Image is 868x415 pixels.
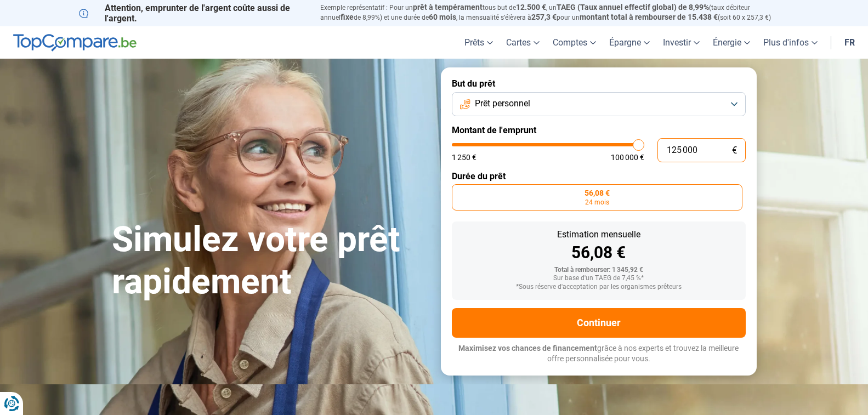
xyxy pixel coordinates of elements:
h1: Simulez votre prêt rapidement [112,219,428,303]
span: 56,08 € [585,189,610,197]
a: Énergie [706,26,757,59]
div: *Sous réserve d'acceptation par les organismes prêteurs [461,283,737,291]
p: Exemple représentatif : Pour un tous but de , un (taux débiteur annuel de 8,99%) et une durée de ... [320,3,790,22]
button: Prêt personnel [452,92,746,116]
a: fr [838,26,861,59]
img: TopCompare [13,34,137,52]
a: Plus d'infos [757,26,824,59]
span: prêt à tempérament [413,3,483,12]
span: € [732,146,737,155]
div: 56,08 € [461,245,737,261]
span: TAEG (Taux annuel effectif global) de 8,99% [557,3,709,12]
label: Durée du prêt [452,171,746,181]
a: Épargne [603,26,656,59]
span: 24 mois [585,199,609,206]
span: 12.500 € [516,3,546,12]
span: 257,3 € [531,13,557,21]
label: But du prêt [452,78,746,89]
span: 1 250 € [452,154,476,161]
a: Prêts [458,26,500,59]
a: Cartes [500,26,546,59]
span: 100 000 € [611,154,644,161]
p: Attention, emprunter de l'argent coûte aussi de l'argent. [79,3,307,24]
span: Maximisez vos chances de financement [458,344,597,353]
button: Continuer [452,308,746,338]
span: montant total à rembourser de 15.438 € [580,13,718,21]
span: Prêt personnel [475,98,530,110]
div: Sur base d'un TAEG de 7,45 %* [461,275,737,282]
div: Estimation mensuelle [461,230,737,239]
label: Montant de l'emprunt [452,125,746,135]
span: fixe [341,13,354,21]
span: 60 mois [429,13,456,21]
div: Total à rembourser: 1 345,92 € [461,266,737,274]
p: grâce à nos experts et trouvez la meilleure offre personnalisée pour vous. [452,343,746,365]
a: Comptes [546,26,603,59]
a: Investir [656,26,706,59]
